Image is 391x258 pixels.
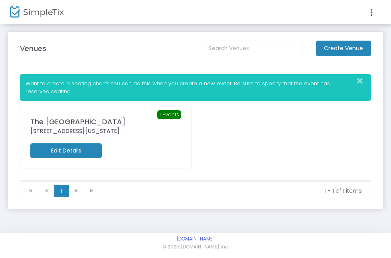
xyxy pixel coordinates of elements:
kendo-pager-info: 1 - 1 of 1 items [105,187,362,195]
span: Page 1 [54,185,69,197]
span: © 2025 [DOMAIN_NAME] Inc. [162,244,229,251]
m-button: Edit Details [30,143,102,158]
span: 1 Events [157,110,181,119]
m-button: Create Venue [316,41,371,56]
m-panel-title: Venues [20,43,46,54]
input: Search Venues [203,41,302,56]
button: Close [355,74,371,88]
a: [DOMAIN_NAME] [176,236,215,242]
div: The [GEOGRAPHIC_DATA] [30,116,181,127]
div: [STREET_ADDRESS][US_STATE] [30,127,181,135]
div: Want to create a seating chart? You can do this when you create a new event. Be sure to specify t... [20,74,371,101]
